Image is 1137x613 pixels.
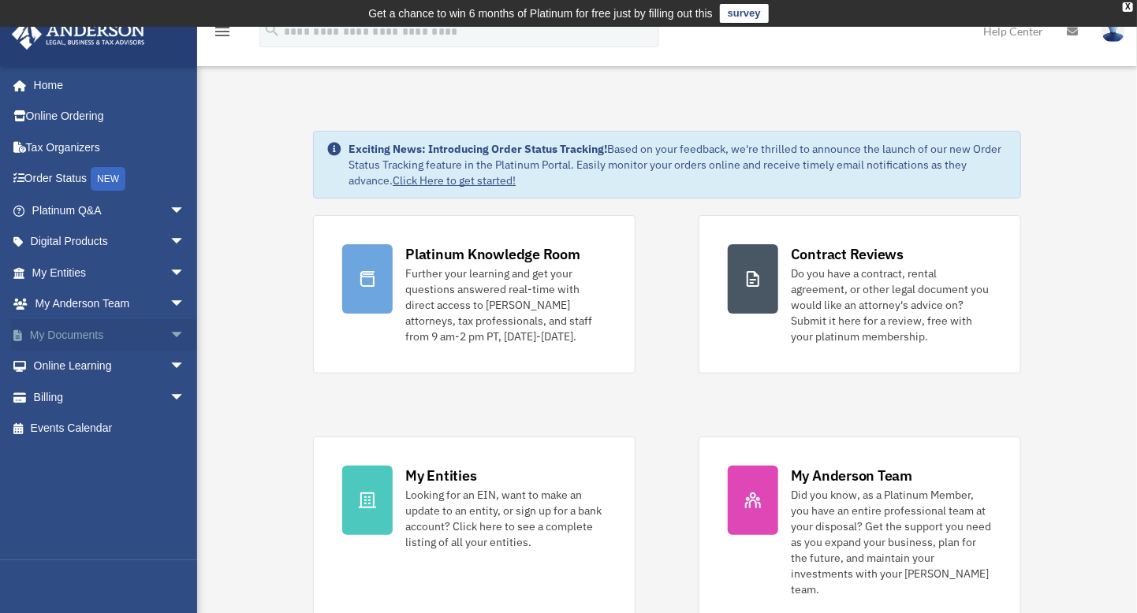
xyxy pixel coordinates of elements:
span: arrow_drop_down [170,319,201,351]
div: My Entities [405,466,476,485]
span: arrow_drop_down [170,195,201,227]
a: My Entitiesarrow_drop_down [11,257,209,288]
a: Billingarrow_drop_down [11,381,209,413]
div: My Anderson Team [791,466,912,485]
a: Click Here to get started! [393,173,516,188]
div: Contract Reviews [791,244,904,264]
a: Contract Reviews Do you have a contract, rental agreement, or other legal document you would like... [699,215,1021,373]
span: arrow_drop_down [170,351,201,383]
span: arrow_drop_down [170,288,201,321]
a: Tax Organizers [11,132,209,163]
strong: Exciting News: Introducing Order Status Tracking! [349,142,607,156]
a: survey [720,4,769,23]
div: NEW [91,167,125,191]
i: search [263,21,281,39]
div: Platinum Knowledge Room [405,244,580,264]
a: Online Learningarrow_drop_down [11,351,209,382]
span: arrow_drop_down [170,381,201,414]
a: Platinum Knowledge Room Further your learning and get your questions answered real-time with dire... [313,215,636,373]
div: Based on your feedback, we're thrilled to announce the launch of our new Order Status Tracking fe... [349,141,1008,188]
div: Looking for an EIN, want to make an update to an entity, or sign up for a bank account? Click her... [405,487,606,550]
a: My Anderson Teamarrow_drop_down [11,288,209,320]
a: Events Calendar [11,413,209,444]
span: arrow_drop_down [170,226,201,258]
a: Platinum Q&Aarrow_drop_down [11,195,209,226]
a: My Documentsarrow_drop_down [11,319,209,351]
div: Get a chance to win 6 months of Platinum for free just by filling out this [368,4,713,23]
a: Order StatusNEW [11,163,209,195]
a: Digital Productsarrow_drop_down [11,226,209,258]
a: menu [213,28,232,41]
div: Did you know, as a Platinum Member, you have an entire professional team at your disposal? Get th... [791,487,992,597]
a: Home [11,69,201,101]
a: Online Ordering [11,101,209,132]
div: Further your learning and get your questions answered real-time with direct access to [PERSON_NAM... [405,266,606,344]
img: User Pic [1102,20,1125,43]
div: Do you have a contract, rental agreement, or other legal document you would like an attorney's ad... [791,266,992,344]
div: close [1123,2,1133,12]
i: menu [213,22,232,41]
img: Anderson Advisors Platinum Portal [7,19,150,50]
span: arrow_drop_down [170,257,201,289]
